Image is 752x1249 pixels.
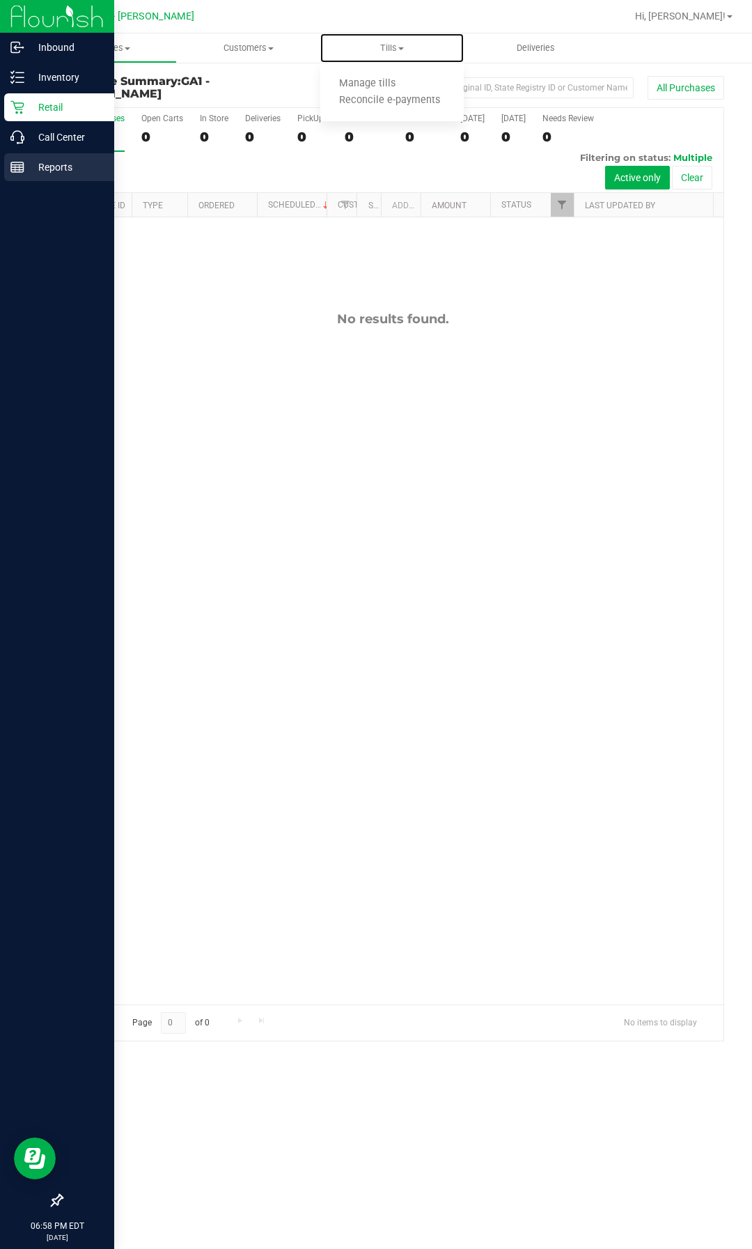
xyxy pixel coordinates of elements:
[6,1220,108,1232] p: 06:58 PM EDT
[542,129,594,145] div: 0
[141,114,183,123] div: Open Carts
[62,311,723,327] div: No results found.
[460,114,485,123] div: [DATE]
[498,42,574,54] span: Deliveries
[648,76,724,100] button: All Purchases
[605,166,670,189] button: Active only
[460,129,485,145] div: 0
[200,129,228,145] div: 0
[501,200,531,210] a: Status
[268,200,331,210] a: Scheduled
[635,10,726,22] span: Hi, [PERSON_NAME]!
[61,75,282,100] h3: Purchase Summary:
[297,114,328,123] div: PickUps
[381,193,421,217] th: Address
[551,193,574,217] a: Filter
[10,130,24,144] inline-svg: Call Center
[320,42,464,54] span: Tills
[141,129,183,145] div: 0
[177,33,320,63] a: Customers
[501,114,526,123] div: [DATE]
[245,129,281,145] div: 0
[405,129,444,145] div: 0
[345,129,389,145] div: 0
[355,77,634,98] input: Search Purchase ID, Original ID, State Registry ID or Customer Name...
[24,69,108,86] p: Inventory
[334,193,357,217] a: Filter
[24,159,108,176] p: Reports
[24,99,108,116] p: Retail
[320,95,459,107] span: Reconcile e-payments
[432,201,467,210] a: Amount
[501,129,526,145] div: 0
[10,40,24,54] inline-svg: Inbound
[24,39,108,56] p: Inbound
[198,201,235,210] a: Ordered
[10,100,24,114] inline-svg: Retail
[542,114,594,123] div: Needs Review
[297,129,328,145] div: 0
[320,33,464,63] a: Tills Manage tills Reconcile e-payments
[178,42,320,54] span: Customers
[580,152,671,163] span: Filtering on status:
[368,201,441,210] a: State Registry ID
[613,1012,708,1033] span: No items to display
[10,160,24,174] inline-svg: Reports
[672,166,712,189] button: Clear
[585,201,655,210] a: Last Updated By
[245,114,281,123] div: Deliveries
[200,114,228,123] div: In Store
[464,33,607,63] a: Deliveries
[10,70,24,84] inline-svg: Inventory
[673,152,712,163] span: Multiple
[320,78,414,90] span: Manage tills
[120,1012,221,1034] span: Page of 0
[143,201,163,210] a: Type
[6,1232,108,1243] p: [DATE]
[24,129,108,146] p: Call Center
[91,10,194,22] span: GA1 - [PERSON_NAME]
[61,75,210,100] span: GA1 - [PERSON_NAME]
[14,1138,56,1179] iframe: Resource center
